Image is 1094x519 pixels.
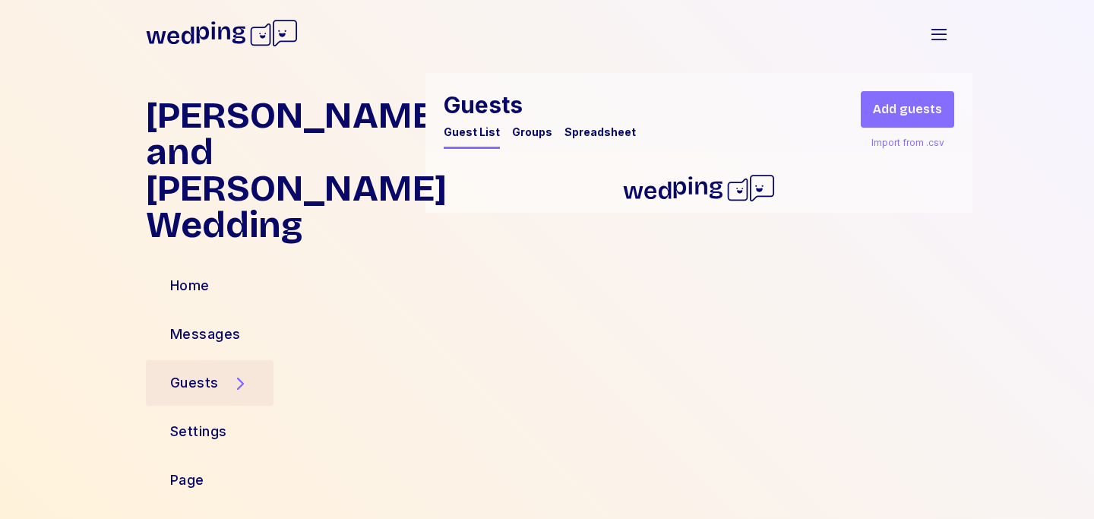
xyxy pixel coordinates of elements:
span: Add guests [873,100,942,119]
div: Messages [170,324,241,345]
div: Settings [170,421,227,442]
div: Spreadsheet [564,125,636,140]
div: Guests [170,372,219,394]
div: Import from .csv [868,134,947,152]
button: Add guests [861,91,954,128]
h1: Guests [444,91,636,119]
h1: [PERSON_NAME] and [PERSON_NAME] Wedding [146,97,413,243]
div: Groups [512,125,552,140]
div: Page [170,470,204,491]
div: Guest List [444,125,500,140]
div: Home [170,275,210,296]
